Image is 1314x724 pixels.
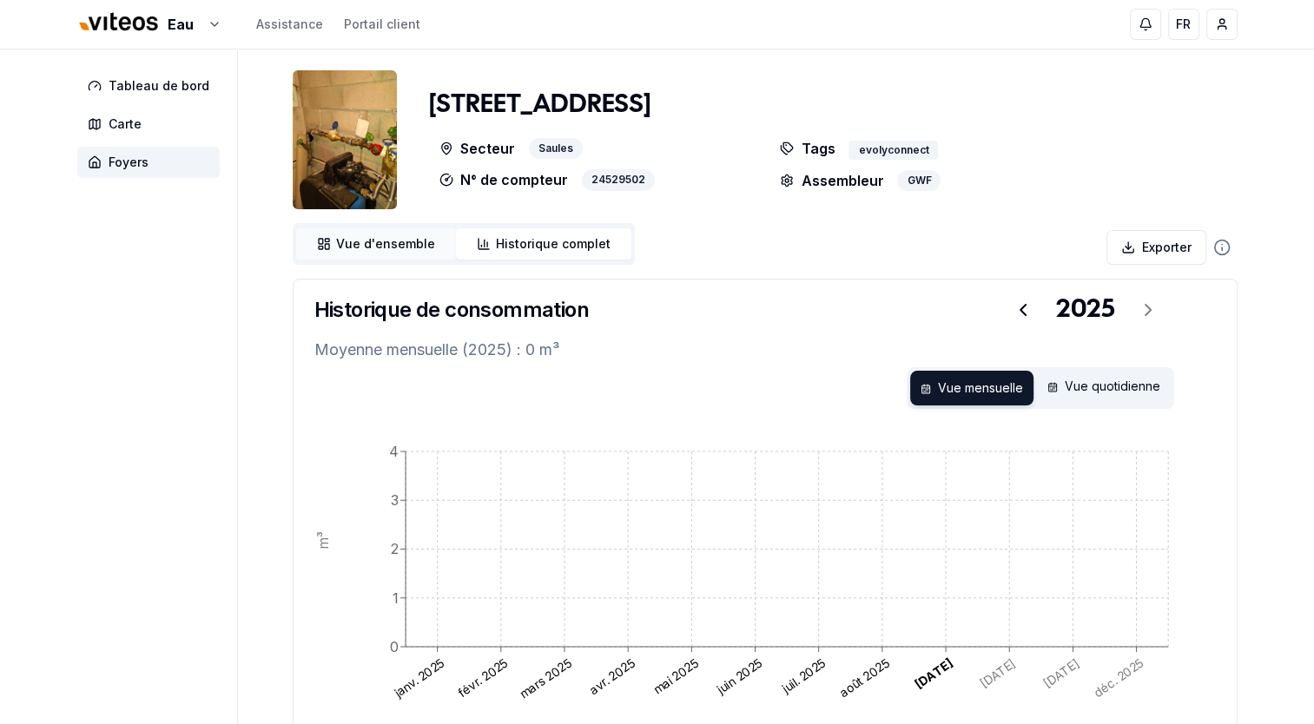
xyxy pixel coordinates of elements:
[390,638,399,655] tspan: 0
[848,141,938,160] div: evolyconnect
[529,138,583,160] div: Saules
[256,16,323,33] a: Assistance
[77,70,227,102] a: Tableau de bord
[780,138,835,160] p: Tags
[391,540,399,557] tspan: 2
[429,89,650,121] h1: [STREET_ADDRESS]
[389,443,399,460] tspan: 4
[1168,9,1199,40] button: FR
[109,77,209,95] span: Tableau de bord
[314,296,589,324] h3: Historique de consommation
[77,6,221,43] button: Eau
[1056,294,1115,326] div: 2025
[439,138,515,160] p: Secteur
[391,491,399,509] tspan: 3
[296,228,456,260] a: Vue d'ensemble
[1176,16,1191,33] span: FR
[496,235,611,253] span: Historique complet
[168,14,194,35] span: Eau
[109,154,149,171] span: Foyers
[77,109,227,140] a: Carte
[109,115,142,133] span: Carte
[780,170,883,191] p: Assembleur
[897,170,941,191] div: GWF
[582,169,655,191] div: 24529502
[910,371,1033,405] div: Vue mensuelle
[77,147,227,178] a: Foyers
[293,70,397,209] img: unit Image
[314,531,331,550] tspan: m³
[456,228,631,260] a: Historique complet
[336,235,435,253] span: Vue d'ensemble
[314,338,1216,362] p: Moyenne mensuelle (2025) : 0 m³
[1106,230,1206,265] button: Exporter
[439,169,568,191] p: N° de compteur
[344,16,420,33] a: Portail client
[1037,371,1171,405] div: Vue quotidienne
[77,2,161,43] img: Viteos - Eau Logo
[393,589,399,606] tspan: 1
